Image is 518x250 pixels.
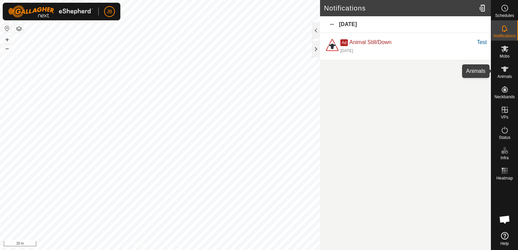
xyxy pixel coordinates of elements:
span: Infra [500,156,509,160]
button: Reset Map [3,24,11,33]
span: Animals [497,75,512,79]
button: – [3,44,11,53]
span: Schedules [495,14,514,18]
span: Mobs [500,54,510,58]
span: Notifications [494,34,516,38]
a: Contact Us [167,241,187,247]
div: [DATE] [340,48,353,54]
a: Help [491,229,518,248]
span: Neckbands [494,95,515,99]
span: Ad [340,39,348,46]
button: + [3,36,11,44]
div: Test [477,38,487,46]
span: Animal Still/Down [349,39,391,45]
img: Gallagher Logo [8,5,93,18]
span: JB [107,8,112,15]
span: VPs [501,115,508,119]
span: Help [500,242,509,246]
button: Map Layers [15,25,23,33]
h2: Notifications [324,4,476,12]
a: Privacy Policy [133,241,159,247]
div: [DATE] [320,16,491,33]
div: Open chat [495,209,515,230]
span: Status [499,136,510,140]
span: Heatmap [496,176,513,180]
